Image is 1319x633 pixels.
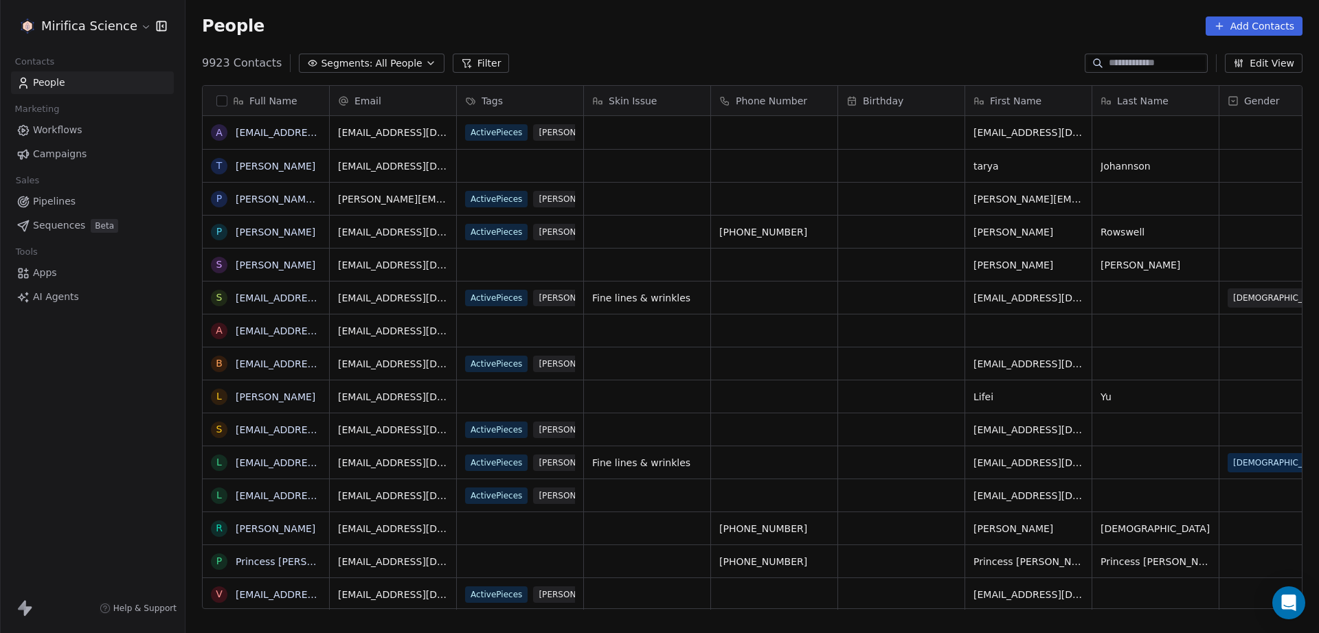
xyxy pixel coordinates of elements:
[711,86,837,115] div: Phone Number
[216,389,222,404] div: L
[338,258,448,272] span: [EMAIL_ADDRESS][DOMAIN_NAME]
[609,94,657,108] span: Skin Issue
[216,356,223,371] div: b
[321,56,372,71] span: Segments:
[216,159,223,173] div: t
[465,586,528,603] span: ActivePieces
[9,51,60,72] span: Contacts
[533,224,635,240] span: [PERSON_NAME][URL]
[236,424,404,435] a: [EMAIL_ADDRESS][DOMAIN_NAME]
[457,86,583,115] div: Tags
[863,94,903,108] span: Birthday
[11,214,174,237] a: SequencesBeta
[16,14,146,38] button: Mirifica Science
[11,262,174,284] a: Apps
[203,116,330,610] div: grid
[216,257,223,272] div: S
[533,487,635,504] span: [PERSON_NAME][URL]
[338,291,448,305] span: [EMAIL_ADDRESS][DOMAIN_NAME]
[10,170,45,191] span: Sales
[236,227,315,238] a: [PERSON_NAME]
[10,242,43,262] span: Tools
[354,94,381,108] span: Email
[203,86,329,115] div: Full Name
[1101,159,1210,173] span: Johannson
[533,422,635,438] span: [PERSON_NAME][URL]
[736,94,807,108] span: Phone Number
[1101,225,1210,239] span: Rowswell
[465,224,528,240] span: ActivePieces
[236,589,404,600] a: [EMAIL_ADDRESS][DOMAIN_NAME]
[11,190,174,213] a: Pipelines
[338,192,448,206] span: [PERSON_NAME][EMAIL_ADDRESS][DOMAIN_NAME]
[973,456,1083,470] span: [EMAIL_ADDRESS][DOMAIN_NAME]
[973,291,1083,305] span: [EMAIL_ADDRESS][DOMAIN_NAME]
[1206,16,1303,36] button: Add Contacts
[41,17,137,35] span: Mirifica Science
[465,124,528,141] span: ActivePieces
[533,454,635,471] span: [PERSON_NAME][URL]
[533,356,635,372] span: [PERSON_NAME][URL]
[236,161,315,172] a: [PERSON_NAME]
[990,94,1041,108] span: First Name
[453,54,510,73] button: Filter
[236,292,404,303] a: [EMAIL_ADDRESS][DOMAIN_NAME]
[719,555,829,568] span: [PHONE_NUMBER]
[236,194,484,205] a: [PERSON_NAME][EMAIL_ADDRESS][DOMAIN_NAME]
[236,523,315,534] a: [PERSON_NAME]
[249,94,297,108] span: Full Name
[533,124,635,141] span: [PERSON_NAME][URL]
[338,159,448,173] span: [EMAIL_ADDRESS][DOMAIN_NAME]
[592,291,702,305] span: Fine lines & wrinkles
[973,192,1083,206] span: [PERSON_NAME][EMAIL_ADDRESS][DOMAIN_NAME]
[1101,522,1210,536] span: [DEMOGRAPHIC_DATA]
[465,191,528,207] span: ActivePieces
[338,126,448,139] span: [EMAIL_ADDRESS][DOMAIN_NAME]
[465,454,528,471] span: ActivePieces
[973,522,1083,536] span: [PERSON_NAME]
[100,603,177,614] a: Help & Support
[584,86,710,115] div: Skin Issue
[338,390,448,404] span: [EMAIL_ADDRESS][DOMAIN_NAME]
[216,225,222,239] div: P
[236,127,404,138] a: [EMAIL_ADDRESS][DOMAIN_NAME]
[338,456,448,470] span: [EMAIL_ADDRESS][DOMAIN_NAME]
[236,556,484,567] a: Princess [PERSON_NAME] Princess [PERSON_NAME]
[1225,54,1303,73] button: Edit View
[216,587,223,601] div: v
[11,71,174,94] a: People
[216,323,223,338] div: a
[216,192,222,206] div: p
[216,488,222,503] div: l
[236,490,404,501] a: [EMAIL_ADDRESS][DOMAIN_NAME]
[91,219,118,233] span: Beta
[973,225,1083,239] span: [PERSON_NAME]
[1101,390,1210,404] span: Yu
[216,422,223,437] div: s
[465,290,528,306] span: ActivePieces
[338,489,448,503] span: [EMAIL_ADDRESS][DOMAIN_NAME]
[11,286,174,308] a: AI Agents
[1244,94,1280,108] span: Gender
[592,456,702,470] span: Fine lines & wrinkles
[838,86,965,115] div: Birthday
[236,391,315,402] a: [PERSON_NAME]
[11,119,174,141] a: Workflows
[9,99,65,119] span: Marketing
[338,555,448,568] span: [EMAIL_ADDRESS][DOMAIN_NAME]
[1272,586,1305,619] div: Open Intercom Messenger
[533,290,635,306] span: [PERSON_NAME][URL]
[719,522,829,536] span: [PHONE_NUMBER]
[33,266,57,280] span: Apps
[338,522,448,536] span: [EMAIL_ADDRESS][DOMAIN_NAME]
[216,521,223,536] div: R
[533,586,635,603] span: [PERSON_NAME][URL]
[965,86,1092,115] div: First Name
[236,325,404,336] a: [EMAIL_ADDRESS][DOMAIN_NAME]
[236,457,404,468] a: [EMAIL_ADDRESS][DOMAIN_NAME]
[19,18,36,34] img: MIRIFICA%20science_logo_icon-big.png
[973,258,1083,272] span: [PERSON_NAME]
[465,356,528,372] span: ActivePieces
[973,357,1083,371] span: [EMAIL_ADDRESS][DOMAIN_NAME]
[33,147,87,161] span: Campaigns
